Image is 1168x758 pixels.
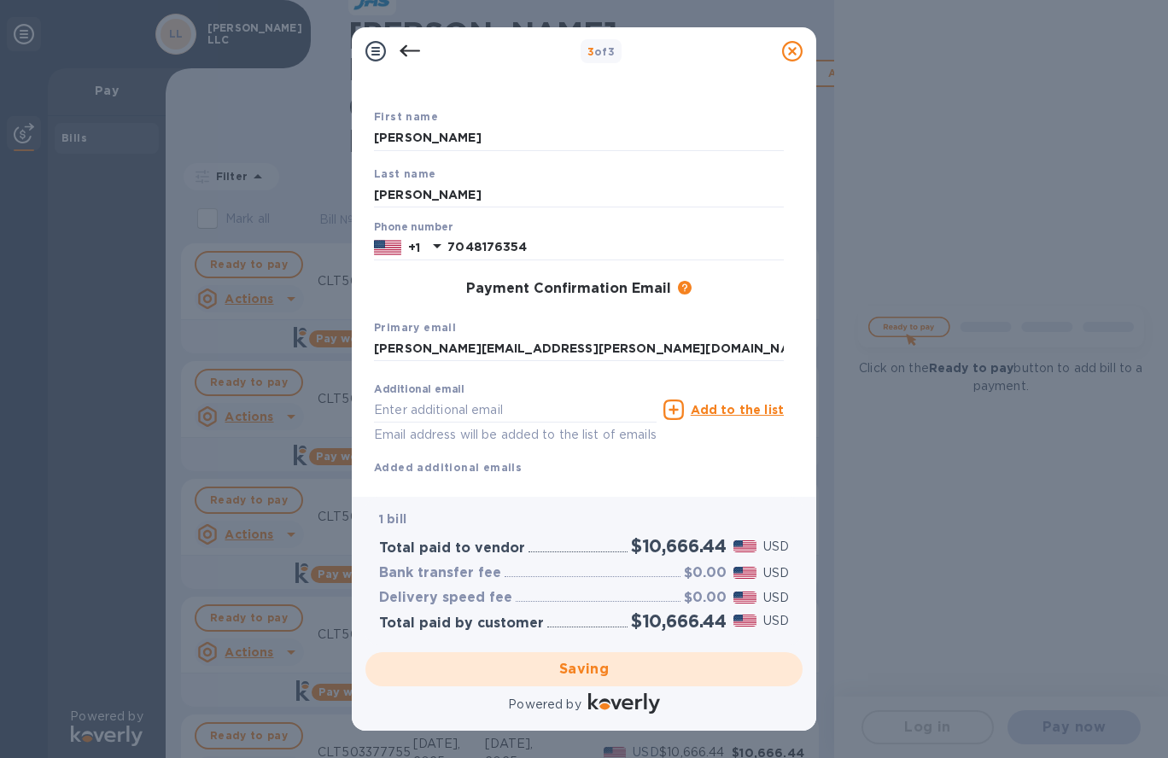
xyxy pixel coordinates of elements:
p: USD [763,538,789,556]
h3: Bank transfer fee [379,565,501,581]
p: Email address will be added to the list of emails [374,425,657,445]
p: Powered by [508,696,581,714]
input: Enter your last name [374,182,784,207]
b: Last name [374,167,436,180]
img: USD [733,592,756,603]
p: USD [763,564,789,582]
h3: Total paid to vendor [379,540,525,557]
label: Additional email [374,385,464,395]
h3: $0.00 [684,565,727,581]
span: 3 [587,45,594,58]
b: First name [374,110,438,123]
img: USD [733,540,756,552]
p: USD [763,589,789,607]
h3: Delivery speed fee [379,590,512,606]
input: Enter your first name [374,125,784,151]
input: Enter additional email [374,397,657,423]
img: Logo [588,693,660,714]
p: USD [763,612,789,630]
h2: $10,666.44 [631,535,727,557]
h3: Payment Confirmation Email [466,281,671,297]
label: Phone number [374,223,453,233]
img: US [374,238,401,257]
b: Primary email [374,321,456,334]
u: Add to the list [691,403,784,417]
p: +1 [408,239,420,256]
b: 1 bill [379,512,406,526]
b: Added additional emails [374,461,522,474]
b: of 3 [587,45,616,58]
h2: $10,666.44 [631,610,727,632]
input: Enter your primary name [374,336,784,362]
h3: $0.00 [684,590,727,606]
img: USD [733,567,756,579]
img: USD [733,615,756,627]
input: Enter your phone number [447,235,784,260]
h3: Total paid by customer [379,615,544,632]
